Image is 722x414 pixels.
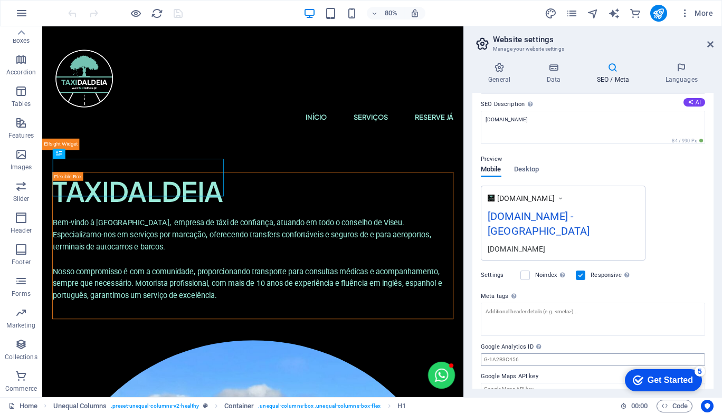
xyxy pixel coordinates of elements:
[481,98,705,111] label: SEO Description
[587,7,600,20] button: navigator
[11,226,32,235] p: Header
[258,400,381,412] span: . unequal-columns-box .unequal-columns-box-flex
[493,44,692,54] h3: Manage your website settings
[587,7,599,20] i: Navigator
[608,7,621,20] button: text_generator
[13,195,30,203] p: Slider
[6,321,35,330] p: Marketing
[701,400,714,412] button: Usercentrics
[367,7,404,20] button: 80%
[608,7,620,20] i: AI Writer
[129,7,142,20] button: Click here to leave preview mode and continue editing
[31,12,77,21] div: Get Started
[151,7,163,20] i: Reload page
[224,400,254,412] span: Click to select. Double-click to edit
[481,290,705,303] label: Meta tags
[497,193,555,204] span: [DOMAIN_NAME]
[566,7,578,20] i: Pages (Ctrl+Alt+S)
[8,131,34,140] p: Features
[481,341,705,353] label: Google Analytics ID
[13,36,30,45] p: Boxes
[629,7,641,20] i: Commerce
[8,5,85,27] div: Get Started 5 items remaining, 0% complete
[566,7,578,20] button: pages
[493,35,714,44] h2: Website settings
[670,137,705,145] span: 84 / 990 Px
[481,370,705,383] label: Google Maps API key
[397,400,406,412] span: Click to select. Double-click to edit
[661,400,688,412] span: Code
[472,62,530,84] h4: General
[676,5,717,22] button: More
[5,384,37,393] p: Commerce
[488,208,639,244] div: [DOMAIN_NAME] - [GEOGRAPHIC_DATA]
[12,290,31,298] p: Forms
[11,163,32,171] p: Images
[581,62,649,84] h4: SEO / Meta
[535,269,569,282] label: Noindex
[410,8,420,18] i: On resize automatically adjust zoom level to fit chosen device.
[78,2,89,13] div: 5
[150,7,163,20] button: reload
[545,7,557,20] i: Design (Ctrl+Alt+Y)
[620,400,648,412] h6: Session time
[481,383,705,396] input: Google Maps API key...
[53,400,406,412] nav: breadcrumb
[481,166,539,186] div: Preview
[650,5,667,22] button: publish
[111,400,199,412] span: . preset-unequal-columns-v2-healthy
[12,100,31,108] p: Tables
[545,7,557,20] button: design
[683,98,705,107] button: SEO Description
[591,269,632,282] label: Responsive
[481,353,705,366] input: G-1A2B3C456
[6,68,36,76] p: Accordion
[53,400,107,412] span: Click to select. Double-click to edit
[631,400,648,412] span: 00 00
[383,7,400,20] h6: 80%
[481,163,501,178] span: Mobile
[481,269,515,282] label: Settings
[481,153,502,166] p: Preview
[649,62,714,84] h4: Languages
[629,7,642,20] button: commerce
[514,163,539,178] span: Desktop
[203,403,208,409] i: This element is a customizable preset
[657,400,692,412] button: Code
[488,195,495,201] img: taxissss.png
[5,353,37,361] p: Collections
[680,8,713,18] span: More
[8,400,37,412] a: Click to cancel selection. Double-click to open Pages
[12,258,31,266] p: Footer
[530,62,581,84] h4: Data
[639,402,640,410] span: :
[488,243,639,254] div: [DOMAIN_NAME]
